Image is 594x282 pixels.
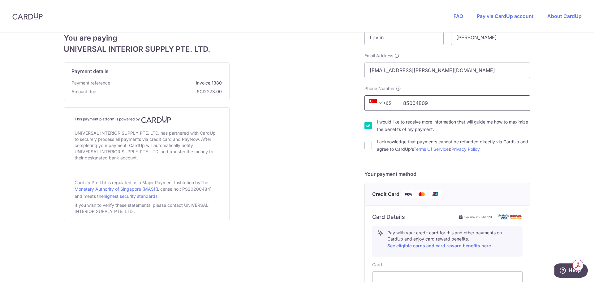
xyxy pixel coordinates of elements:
span: Secure 256-bit SSL [464,215,493,219]
img: CardUp [141,116,171,123]
span: Amount due [71,89,96,95]
span: Email Address [364,53,393,59]
img: Mastercard [415,190,428,198]
span: UNIVERSAL INTERIOR SUPPLY PTE. LTD. [64,44,230,55]
h6: Card Details [372,213,405,221]
span: You are paying [64,33,230,44]
iframe: Opens a widget where you can find more information [554,263,588,279]
img: Union Pay [429,190,441,198]
input: Last name [451,30,530,45]
div: If you wish to verify these statements, please contact UNIVERSAL INTERIOR SUPPLY PTE. LTD.. [75,201,219,216]
span: Payment details [71,67,109,75]
span: +65 [369,99,384,107]
div: UNIVERSAL INTERIOR SUPPLY PTE. LTD. has partnered with CardUp to securely process all payments vi... [75,129,219,162]
span: Credit Card [372,190,399,198]
a: Terms Of Service [414,146,449,152]
h4: This payment platform is powered by [75,116,219,123]
div: CardUp Pte Ltd is regulated as a Major Payment Institution by (License no.: PS20200484) and meets... [75,177,219,201]
span: SGD 273.00 [99,89,222,95]
label: I acknowledge that payments cannot be refunded directly via CardUp and agree to CardUp’s & [377,138,530,153]
span: Payment reference [71,80,110,86]
span: Phone Number [364,85,395,92]
input: First name [364,30,444,45]
span: +65 [368,99,395,107]
img: CardUp [12,12,43,20]
img: card secure [498,214,523,219]
label: Card [372,262,382,268]
a: FAQ [454,13,463,19]
a: See eligible cards and card reward benefits here [387,243,491,248]
a: About CardUp [547,13,582,19]
span: Invoice 1380 [113,80,222,86]
a: Privacy Policy [451,146,480,152]
img: Visa [402,190,414,198]
label: I would like to receive more information that will guide me how to maximize the benefits of my pa... [377,118,530,133]
a: highest security standards [104,193,157,199]
a: Pay via CardUp account [477,13,534,19]
h5: Your payment method [364,170,530,178]
input: Email address [364,63,530,78]
p: Pay with your credit card for this and other payments on CardUp and enjoy card reward benefits. [387,230,517,249]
